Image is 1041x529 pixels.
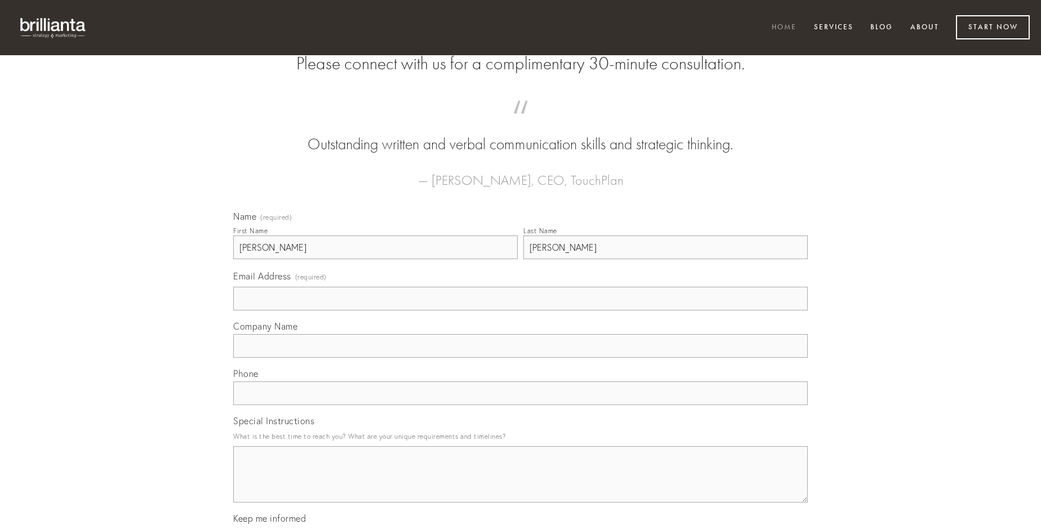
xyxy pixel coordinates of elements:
[903,19,946,37] a: About
[233,513,306,524] span: Keep me informed
[863,19,900,37] a: Blog
[233,211,256,222] span: Name
[764,19,804,37] a: Home
[260,214,292,221] span: (required)
[251,112,790,134] span: “
[233,321,297,332] span: Company Name
[11,11,96,44] img: brillianta - research, strategy, marketing
[523,226,557,235] div: Last Name
[233,270,291,282] span: Email Address
[233,368,259,379] span: Phone
[233,415,314,426] span: Special Instructions
[233,53,808,74] h2: Please connect with us for a complimentary 30-minute consultation.
[295,269,327,284] span: (required)
[956,15,1030,39] a: Start Now
[233,429,808,444] p: What is the best time to reach you? What are your unique requirements and timelines?
[251,112,790,155] blockquote: Outstanding written and verbal communication skills and strategic thinking.
[251,155,790,192] figcaption: — [PERSON_NAME], CEO, TouchPlan
[807,19,861,37] a: Services
[233,226,268,235] div: First Name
